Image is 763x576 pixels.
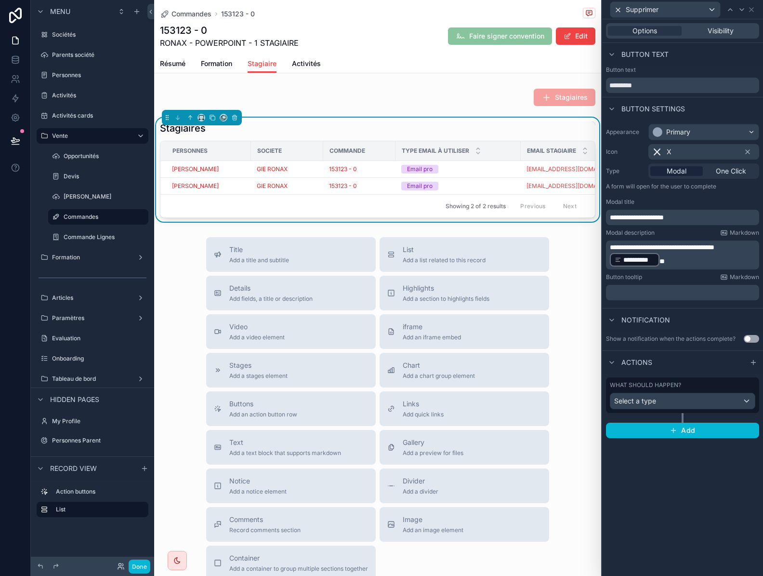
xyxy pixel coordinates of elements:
a: GIE RONAX [257,165,317,173]
label: Articles [52,294,133,302]
span: Notification [621,315,670,325]
h1: Stagiaires [160,121,206,135]
label: [PERSON_NAME] [64,193,146,201]
a: Commande Lignes [48,229,148,245]
span: Formation [201,59,232,68]
label: Activités cards [52,112,146,120]
label: Tableau de bord [52,375,133,383]
div: Show a notification when the actions complete? [606,335,736,343]
label: Opportunités [64,152,146,160]
a: Activités cards [37,108,148,123]
a: 153123 - 0 [221,9,255,19]
span: Video [229,322,285,332]
button: Supprimer [610,1,721,18]
a: Activités [292,55,321,74]
span: Add a section to highlights fields [403,295,489,303]
span: Text [229,438,341,447]
h1: 153123 - 0 [160,24,299,37]
span: Résumé [160,59,185,68]
button: GalleryAdd a preview for files [380,430,549,465]
span: Add an image element [403,526,463,534]
span: One Click [716,166,746,176]
a: Résumé [160,55,185,74]
span: Record comments section [229,526,301,534]
a: My Profile [37,414,148,429]
span: Modal [667,166,686,176]
a: [PERSON_NAME] [172,182,219,190]
a: Markdown [720,229,759,237]
button: TextAdd a text block that supports markdown [206,430,376,465]
button: ImageAdd an image element [380,507,549,542]
span: Personnes [172,147,208,155]
button: ListAdd a list related to this record [380,237,549,272]
label: Button tooltip [606,273,642,281]
label: Commande Lignes [64,233,146,241]
a: Stagiaire [248,55,276,73]
label: Button text [606,66,636,74]
a: Parents société [37,47,148,63]
span: Add an iframe embed [403,334,461,341]
div: Email pro [407,182,433,190]
a: [EMAIL_ADDRESS][DOMAIN_NAME] [526,165,624,173]
label: Sociétés [52,31,146,39]
a: Personnes [37,67,148,83]
span: Add a preview for files [403,449,463,457]
span: Add [681,426,695,435]
span: Add a chart group element [403,372,475,380]
span: Markdown [730,273,759,281]
label: Icon [606,148,645,156]
span: Add a divider [403,488,438,496]
span: Links [403,399,444,409]
span: Gallery [403,438,463,447]
span: Add a text block that supports markdown [229,449,341,457]
button: HighlightsAdd a section to highlights fields [380,276,549,310]
label: Personnes Parent [52,437,146,444]
span: Image [403,515,463,524]
label: Paramètres [52,314,133,322]
a: 153123 - 0 [329,165,357,173]
span: Supprimer [626,5,658,14]
span: 153123 - 0 [329,182,357,190]
a: [EMAIL_ADDRESS][DOMAIN_NAME] [526,182,624,190]
label: Vente [52,132,129,140]
span: Type Email à utiliser [402,147,469,155]
label: Parents société [52,51,146,59]
div: scrollable content [606,210,759,225]
a: [EMAIL_ADDRESS][DOMAIN_NAME] [526,182,631,190]
button: iframeAdd an iframe embed [380,314,549,349]
span: Divider [403,476,438,486]
span: Add a stages element [229,372,288,380]
span: Chart [403,361,475,370]
span: Add a container to group multiple sections together [229,565,368,573]
a: Devis [48,169,148,184]
a: Commandes [48,209,148,225]
a: [PERSON_NAME] [48,189,148,204]
button: Primary [648,124,759,140]
label: Type [606,167,645,175]
a: GIE RONAX [257,165,288,173]
label: Devis [64,173,146,180]
span: RONAX - POWERPOINT - 1 STAGIAIRE [160,37,299,49]
span: Actions [621,358,652,367]
span: Commande [329,147,365,155]
span: GIE RONAX [257,182,288,190]
span: Add an action button row [229,411,297,418]
span: Buttons [229,399,297,409]
span: Add a title and subtitle [229,256,289,264]
a: Tableau de bord [37,371,148,387]
span: Comments [229,515,301,524]
a: Evaluation [37,331,148,346]
button: LinksAdd quick links [380,391,549,426]
span: Highlights [403,283,489,293]
a: Email pro [401,182,515,190]
span: List [403,245,486,255]
label: Personnes [52,71,146,79]
div: scrollable content [606,241,759,269]
a: [PERSON_NAME] [172,182,245,190]
button: ButtonsAdd an action button row [206,391,376,426]
label: Evaluation [52,335,146,342]
a: [PERSON_NAME] [172,165,245,173]
label: Activités [52,92,146,99]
